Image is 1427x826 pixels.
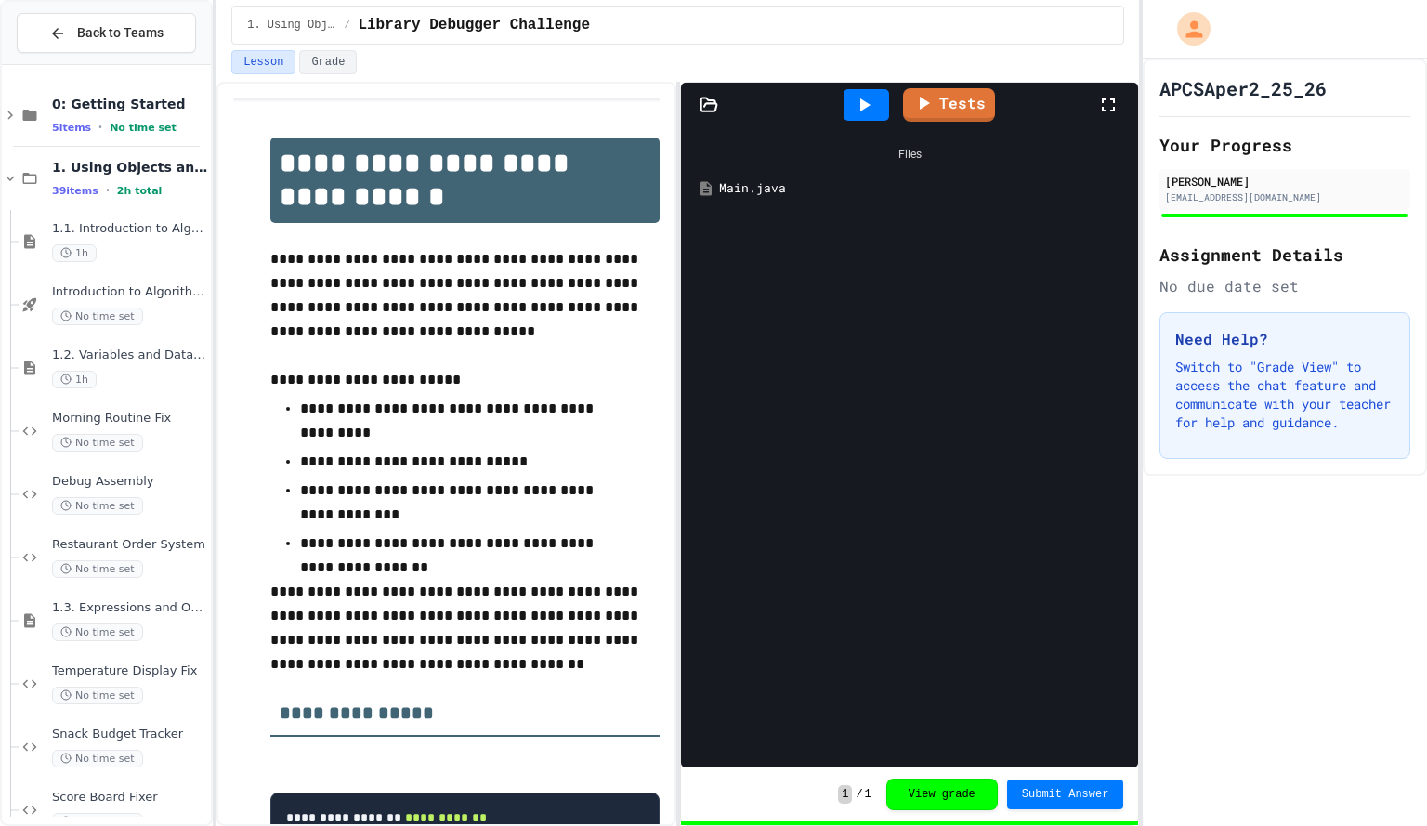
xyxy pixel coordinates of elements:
span: Back to Teams [77,23,164,43]
span: 1h [52,371,97,388]
h2: Your Progress [1159,132,1410,158]
span: 39 items [52,185,98,197]
span: 1. Using Objects and Methods [247,18,336,33]
div: [PERSON_NAME] [1165,173,1405,190]
div: No due date set [1159,275,1410,297]
span: 1.2. Variables and Data Types [52,347,207,363]
span: 1.1. Introduction to Algorithms, Programming, and Compilers [52,221,207,237]
a: Tests [903,88,995,122]
span: Morning Routine Fix [52,411,207,426]
span: • [106,183,110,198]
span: / [856,787,862,802]
span: Temperature Display Fix [52,663,207,679]
button: View grade [886,779,998,810]
span: 5 items [52,122,91,134]
span: 2h total [117,185,163,197]
span: No time set [52,434,143,452]
span: No time set [110,122,177,134]
div: My Account [1158,7,1215,50]
span: 1.3. Expressions and Output [New] [52,600,207,616]
div: [EMAIL_ADDRESS][DOMAIN_NAME] [1165,190,1405,204]
span: / [344,18,350,33]
button: Back to Teams [17,13,196,53]
span: 1h [52,244,97,262]
span: Introduction to Algorithms, Programming, and Compilers [52,284,207,300]
span: Debug Assembly [52,474,207,490]
button: Grade [299,50,357,74]
button: Submit Answer [1007,780,1124,809]
div: Files [690,137,1130,172]
span: 0: Getting Started [52,96,207,112]
p: Switch to "Grade View" to access the chat feature and communicate with your teacher for help and ... [1175,358,1394,432]
h1: APCSAper2_25_26 [1159,75,1327,101]
span: • [98,120,102,135]
span: Restaurant Order System [52,537,207,553]
span: No time set [52,497,143,515]
span: No time set [52,560,143,578]
span: Score Board Fixer [52,790,207,806]
span: 1. Using Objects and Methods [52,159,207,176]
span: No time set [52,750,143,767]
span: Submit Answer [1022,787,1109,802]
span: 1 [838,785,852,804]
span: Library Debugger Challenge [358,14,590,36]
div: Main.java [719,179,1128,198]
h3: Need Help? [1175,328,1394,350]
span: No time set [52,623,143,641]
span: No time set [52,687,143,704]
button: Lesson [231,50,295,74]
h2: Assignment Details [1159,242,1410,268]
span: No time set [52,308,143,325]
span: 1 [865,787,871,802]
span: Snack Budget Tracker [52,727,207,742]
